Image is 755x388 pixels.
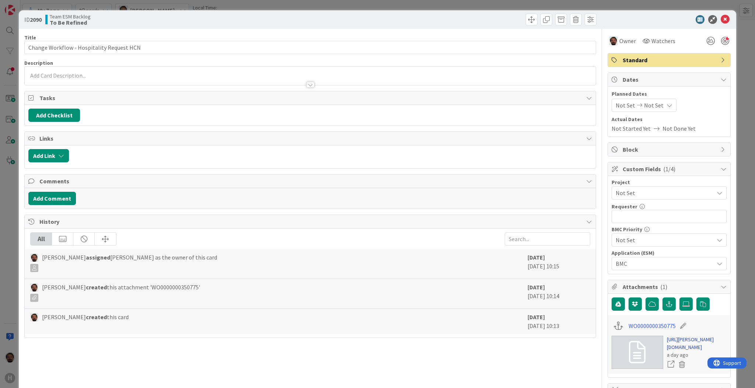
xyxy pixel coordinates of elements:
img: AC [30,313,38,321]
button: Add Link [28,149,69,162]
input: Search... [505,232,590,246]
a: Open [667,360,675,369]
b: created [86,313,107,321]
button: Add Checklist [28,109,80,122]
span: History [39,217,582,226]
button: Add Comment [28,192,76,205]
img: AC [30,283,38,292]
label: Requester [612,203,637,210]
span: Team ESM Backlog [50,14,91,20]
span: Not Set [616,188,710,198]
span: Not Set [616,101,635,110]
span: Description [24,60,53,66]
span: Links [39,134,582,143]
div: [DATE] 10:14 [528,283,590,305]
span: Custom Fields [623,165,717,173]
span: ID [24,15,42,24]
span: Comments [39,177,582,186]
span: Not Set [616,235,710,245]
span: Support [15,1,34,10]
b: created [86,283,107,291]
a: [URL][PERSON_NAME][DOMAIN_NAME] [667,336,727,351]
span: Standard [623,56,717,64]
b: To Be Refined [50,20,91,25]
span: Tasks [39,94,582,102]
span: Attachments [623,282,717,291]
span: ( 1/4 ) [663,165,675,173]
span: Owner [619,36,636,45]
b: [DATE] [528,313,545,321]
b: assigned [86,254,110,261]
span: Dates [623,75,717,84]
div: Project [612,180,727,185]
label: Title [24,34,36,41]
span: Planned Dates [612,90,727,98]
span: [PERSON_NAME] [PERSON_NAME] as the owner of this card [42,253,217,272]
input: type card name here... [24,41,596,54]
span: Block [623,145,717,154]
div: [DATE] 10:13 [528,313,590,330]
div: Application (ESM) [612,250,727,255]
span: Not Done Yet [662,124,696,133]
span: [PERSON_NAME] this card [42,313,129,321]
span: Watchers [651,36,675,45]
div: BMC Priority [612,227,727,232]
a: WO0000000350775 [629,321,676,330]
span: Not Set [644,101,664,110]
span: Not Started Yet [612,124,651,133]
span: ( 1 ) [660,283,667,290]
b: [DATE] [528,254,545,261]
span: Actual Dates [612,116,727,123]
span: BMC [616,258,710,269]
img: AC [30,254,38,262]
div: a day ago [667,351,727,359]
div: All [31,233,52,245]
div: [DATE] 10:15 [528,253,590,275]
b: [DATE] [528,283,545,291]
span: [PERSON_NAME] this attachment 'WO0000000350775' [42,283,200,302]
img: AC [609,36,618,45]
b: 2090 [30,16,42,23]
